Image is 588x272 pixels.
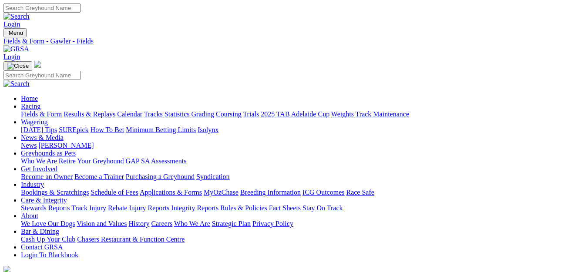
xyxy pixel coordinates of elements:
[346,189,374,196] a: Race Safe
[91,126,124,133] a: How To Bet
[21,126,57,133] a: [DATE] Tips
[7,63,29,70] img: Close
[21,110,62,118] a: Fields & Form
[165,110,190,118] a: Statistics
[21,134,64,141] a: News & Media
[117,110,142,118] a: Calendar
[34,61,41,68] img: logo-grsa-white.png
[3,53,20,60] a: Login
[71,204,127,212] a: Track Injury Rebate
[174,220,210,227] a: Who We Are
[144,110,163,118] a: Tracks
[128,220,149,227] a: History
[74,173,124,180] a: Become a Trainer
[3,13,30,20] img: Search
[302,189,344,196] a: ICG Outcomes
[21,236,585,243] div: Bar & Dining
[356,110,409,118] a: Track Maintenance
[21,118,48,126] a: Wagering
[21,126,585,134] div: Wagering
[240,189,301,196] a: Breeding Information
[21,165,57,172] a: Get Involved
[21,142,585,149] div: News & Media
[3,28,27,37] button: Toggle navigation
[64,110,115,118] a: Results & Replays
[126,173,195,180] a: Purchasing a Greyhound
[216,110,242,118] a: Coursing
[21,173,585,181] div: Get Involved
[3,37,585,45] a: Fields & Form - Gawler - Fields
[269,204,301,212] a: Fact Sheets
[21,236,75,243] a: Cash Up Your Club
[220,204,267,212] a: Rules & Policies
[140,189,202,196] a: Applications & Forms
[129,204,169,212] a: Injury Reports
[21,110,585,118] div: Racing
[21,196,67,204] a: Care & Integrity
[91,189,138,196] a: Schedule of Fees
[21,220,75,227] a: We Love Our Dogs
[126,157,187,165] a: GAP SA Assessments
[151,220,172,227] a: Careers
[21,149,76,157] a: Greyhounds as Pets
[77,220,127,227] a: Vision and Values
[21,204,585,212] div: Care & Integrity
[77,236,185,243] a: Chasers Restaurant & Function Centre
[126,126,196,133] a: Minimum Betting Limits
[38,142,94,149] a: [PERSON_NAME]
[21,173,73,180] a: Become an Owner
[3,3,81,13] input: Search
[3,71,81,80] input: Search
[192,110,214,118] a: Grading
[21,220,585,228] div: About
[3,20,20,28] a: Login
[252,220,293,227] a: Privacy Policy
[21,95,38,102] a: Home
[59,126,88,133] a: SUREpick
[21,251,78,259] a: Login To Blackbook
[3,61,32,71] button: Toggle navigation
[204,189,239,196] a: MyOzChase
[21,204,70,212] a: Stewards Reports
[3,45,29,53] img: GRSA
[21,228,59,235] a: Bar & Dining
[21,189,89,196] a: Bookings & Scratchings
[302,204,343,212] a: Stay On Track
[243,110,259,118] a: Trials
[21,142,37,149] a: News
[21,157,57,165] a: Who We Are
[21,157,585,165] div: Greyhounds as Pets
[171,204,218,212] a: Integrity Reports
[59,157,124,165] a: Retire Your Greyhound
[3,80,30,88] img: Search
[21,189,585,196] div: Industry
[331,110,354,118] a: Weights
[21,103,40,110] a: Racing
[212,220,251,227] a: Strategic Plan
[196,173,229,180] a: Syndication
[21,212,38,219] a: About
[9,30,23,36] span: Menu
[198,126,218,133] a: Isolynx
[21,181,44,188] a: Industry
[261,110,329,118] a: 2025 TAB Adelaide Cup
[21,243,63,251] a: Contact GRSA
